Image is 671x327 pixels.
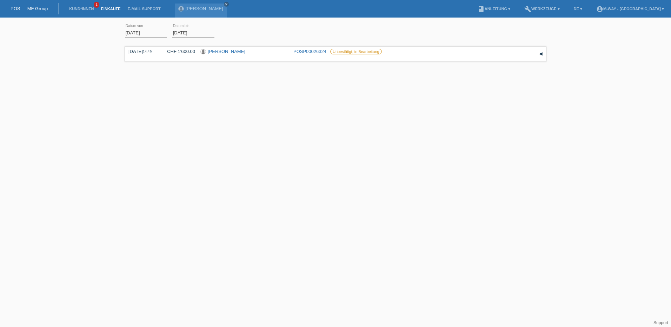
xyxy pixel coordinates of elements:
[128,49,157,54] div: [DATE]
[596,6,603,13] i: account_circle
[293,49,326,54] a: POSP00026324
[11,6,48,11] a: POS — MF Group
[97,7,124,11] a: Einkäufe
[536,49,546,59] div: auf-/zuklappen
[524,6,531,13] i: build
[162,49,195,54] div: CHF 1'600.00
[143,50,152,54] span: 14:49
[521,7,563,11] a: buildWerkzeuge ▾
[94,2,99,8] span: 1
[330,49,382,54] label: Unbestätigt, in Bearbeitung
[124,7,164,11] a: E-Mail Support
[208,49,245,54] a: [PERSON_NAME]
[224,2,229,7] a: close
[570,7,586,11] a: DE ▾
[186,6,223,11] a: [PERSON_NAME]
[474,7,514,11] a: bookAnleitung ▾
[593,7,667,11] a: account_circlem-way - [GEOGRAPHIC_DATA] ▾
[66,7,97,11] a: Kund*innen
[225,2,228,6] i: close
[653,320,668,325] a: Support
[478,6,485,13] i: book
